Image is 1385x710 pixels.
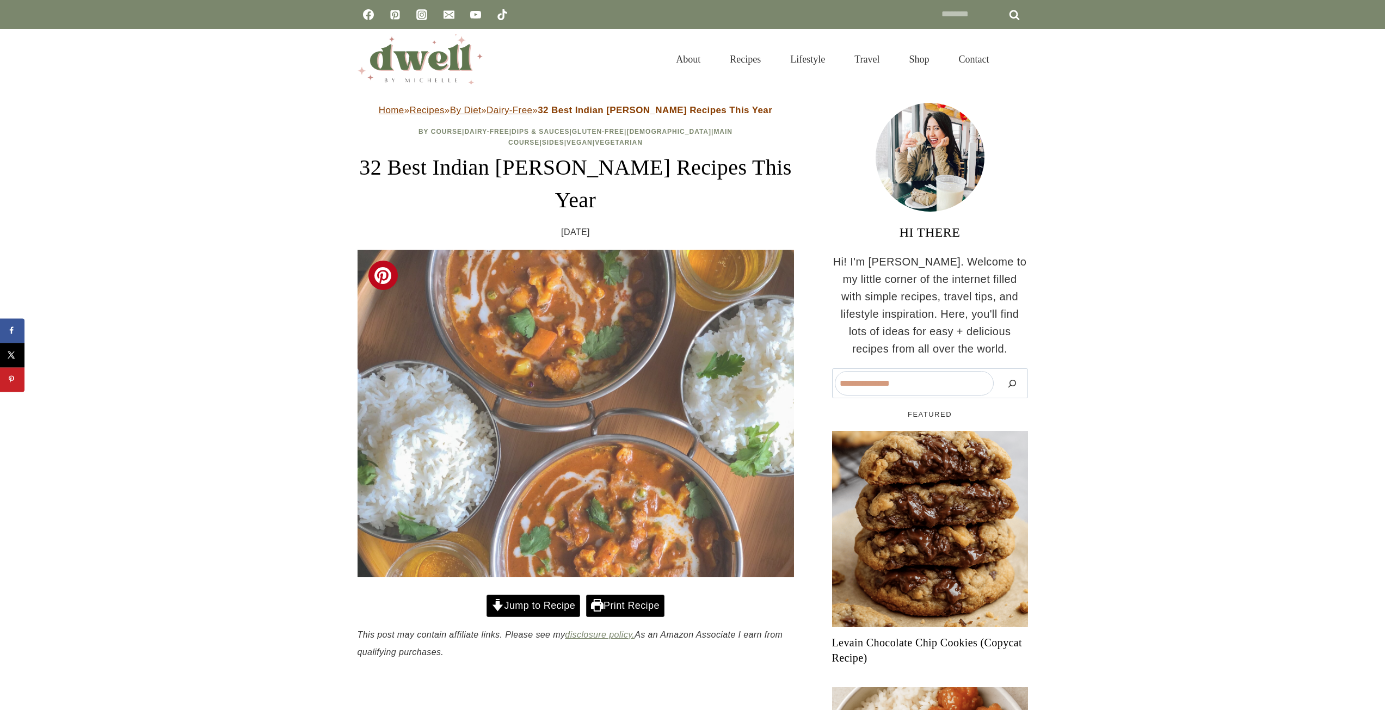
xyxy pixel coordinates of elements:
span: » » » » [379,105,772,115]
a: Vegetarian [595,139,643,146]
span: | | | | | | | | [418,128,732,146]
nav: Primary Navigation [661,42,1004,77]
a: Sides [542,139,564,146]
a: Instagram [411,4,433,26]
em: This post may contain affiliate links. Please see my As an Amazon Associate I earn from qualifyin... [358,630,783,657]
a: By Diet [450,105,482,115]
a: Lifestyle [775,42,840,77]
a: Main Course [508,128,732,146]
h1: 32 Best Indian [PERSON_NAME] Recipes This Year [358,151,794,217]
a: Pinterest [384,4,406,26]
button: Search [999,371,1025,396]
a: By Course [418,128,462,135]
a: YouTube [465,4,487,26]
a: Facebook [358,4,379,26]
img: DWELL by michelle [358,34,483,84]
a: Dairy-Free [464,128,509,135]
a: Email [438,4,460,26]
a: Jump to Recipe [487,595,580,617]
a: [DEMOGRAPHIC_DATA] [626,128,711,135]
p: Hi! I'm [PERSON_NAME]. Welcome to my little corner of the internet filled with simple recipes, tr... [832,253,1028,357]
a: Home [379,105,404,115]
a: Print Recipe [586,595,664,617]
a: Vegan [567,139,593,146]
a: Contact [944,42,1004,77]
a: Travel [840,42,894,77]
a: Gluten-Free [572,128,624,135]
a: Recipes [715,42,775,77]
strong: 32 Best Indian [PERSON_NAME] Recipes This Year [538,105,772,115]
a: About [661,42,715,77]
h5: FEATURED [832,409,1028,420]
a: disclosure policy. [565,630,635,639]
a: Shop [894,42,944,77]
h3: HI THERE [832,223,1028,242]
a: Dips & Sauces [512,128,569,135]
button: View Search Form [1009,50,1028,69]
a: TikTok [491,4,513,26]
a: Dairy-Free [487,105,532,115]
time: [DATE] [561,225,590,239]
a: Levain Chocolate Chip Cookies (Copycat Recipe) [832,635,1028,665]
a: Recipes [410,105,445,115]
a: Read More Levain Chocolate Chip Cookies (Copycat Recipe) [832,431,1028,627]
